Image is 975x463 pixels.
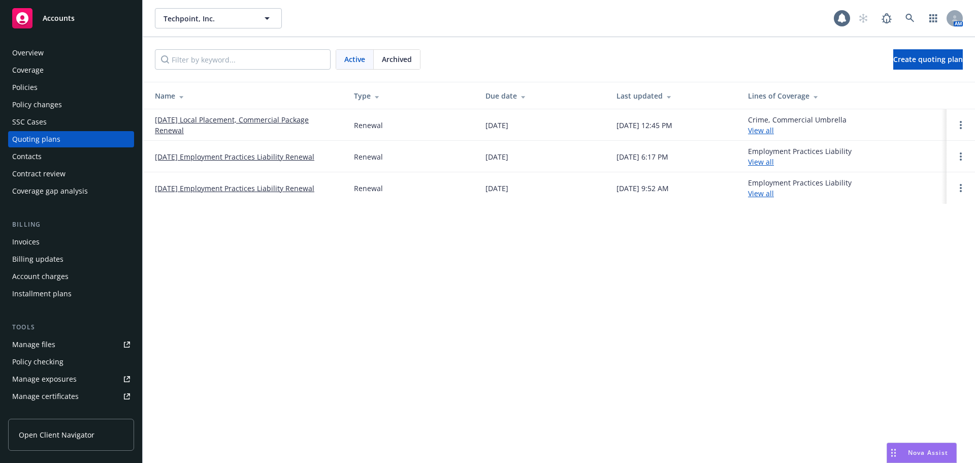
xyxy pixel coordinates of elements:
[923,8,944,28] a: Switch app
[887,443,900,462] div: Drag to move
[908,448,948,457] span: Nova Assist
[12,268,69,285] div: Account charges
[155,49,331,70] input: Filter by keyword...
[748,126,774,135] a: View all
[12,45,44,61] div: Overview
[900,8,920,28] a: Search
[12,251,63,267] div: Billing updates
[485,90,601,101] div: Due date
[616,120,672,131] div: [DATE] 12:45 PM
[12,114,47,130] div: SSC Cases
[893,49,963,70] a: Create quoting plan
[8,79,134,96] a: Policies
[8,148,134,165] a: Contacts
[354,183,383,194] div: Renewal
[893,54,963,64] span: Create quoting plan
[8,406,134,422] a: Manage claims
[155,151,314,162] a: [DATE] Employment Practices Liability Renewal
[8,97,134,113] a: Policy changes
[485,120,508,131] div: [DATE]
[8,388,134,405] a: Manage certificates
[12,166,66,182] div: Contract review
[155,90,338,101] div: Name
[876,8,897,28] a: Report a Bug
[748,177,852,199] div: Employment Practices Liability
[616,151,668,162] div: [DATE] 6:17 PM
[12,388,79,405] div: Manage certificates
[354,151,383,162] div: Renewal
[12,62,44,78] div: Coverage
[164,13,251,24] span: Techpoint, Inc.
[8,183,134,199] a: Coverage gap analysis
[155,114,338,136] a: [DATE] Local Placement, Commercial Package Renewal
[748,146,852,167] div: Employment Practices Liability
[12,406,63,422] div: Manage claims
[8,251,134,267] a: Billing updates
[8,62,134,78] a: Coverage
[748,189,774,198] a: View all
[887,443,957,463] button: Nova Assist
[8,4,134,33] a: Accounts
[8,234,134,250] a: Invoices
[8,166,134,182] a: Contract review
[354,120,383,131] div: Renewal
[8,45,134,61] a: Overview
[8,286,134,302] a: Installment plans
[8,220,134,230] div: Billing
[8,354,134,370] a: Policy checking
[8,371,134,387] a: Manage exposures
[8,322,134,332] div: Tools
[748,90,938,101] div: Lines of Coverage
[955,182,967,194] a: Open options
[12,183,88,199] div: Coverage gap analysis
[955,119,967,131] a: Open options
[8,268,134,285] a: Account charges
[12,371,77,387] div: Manage exposures
[748,114,847,136] div: Crime, Commercial Umbrella
[955,150,967,163] a: Open options
[12,336,55,353] div: Manage files
[616,183,669,194] div: [DATE] 9:52 AM
[155,183,314,194] a: [DATE] Employment Practices Liability Renewal
[12,234,40,250] div: Invoices
[8,131,134,147] a: Quoting plans
[616,90,732,101] div: Last updated
[748,157,774,167] a: View all
[43,14,75,22] span: Accounts
[155,8,282,28] button: Techpoint, Inc.
[853,8,873,28] a: Start snowing
[12,354,63,370] div: Policy checking
[12,79,38,96] div: Policies
[344,54,365,65] span: Active
[12,148,42,165] div: Contacts
[485,151,508,162] div: [DATE]
[8,336,134,353] a: Manage files
[12,286,72,302] div: Installment plans
[354,90,469,101] div: Type
[12,97,62,113] div: Policy changes
[8,114,134,130] a: SSC Cases
[485,183,508,194] div: [DATE]
[19,429,94,440] span: Open Client Navigator
[382,54,412,65] span: Archived
[12,131,60,147] div: Quoting plans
